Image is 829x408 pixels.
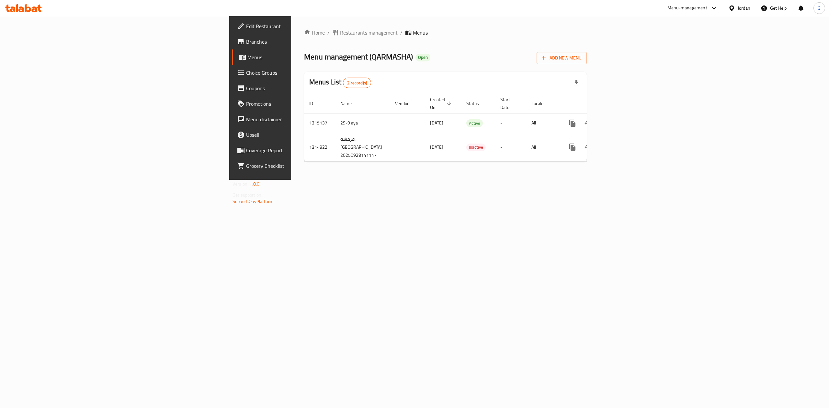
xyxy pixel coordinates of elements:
[232,112,368,127] a: Menu disclaimer
[246,22,363,30] span: Edit Restaurant
[430,143,443,151] span: [DATE]
[400,29,403,37] li: /
[232,65,368,81] a: Choice Groups
[415,55,430,60] span: Open
[304,94,632,162] table: enhanced table
[818,5,821,12] span: G
[580,139,596,155] button: Change Status
[246,146,363,154] span: Coverage Report
[233,180,248,188] span: Version:
[304,29,587,37] nav: breadcrumb
[413,29,428,37] span: Menus
[542,54,582,62] span: Add New Menu
[233,191,262,199] span: Get support on:
[246,100,363,108] span: Promotions
[340,100,360,107] span: Name
[232,18,368,34] a: Edit Restaurant
[531,100,552,107] span: Locale
[232,34,368,49] a: Branches
[233,197,274,206] a: Support.OpsPlatform
[304,49,413,64] span: Menu management ( QARMASHA )
[526,133,560,161] td: All
[569,75,584,91] div: Export file
[537,52,587,64] button: Add New Menu
[246,162,363,170] span: Grocery Checklist
[500,96,518,111] span: Start Date
[466,100,487,107] span: Status
[466,119,483,127] div: Active
[246,69,363,77] span: Choice Groups
[232,49,368,65] a: Menus
[526,113,560,133] td: All
[340,29,398,37] span: Restaurants management
[232,158,368,174] a: Grocery Checklist
[246,115,363,123] span: Menu disclaimer
[343,80,371,86] span: 2 record(s)
[430,96,453,111] span: Created On
[466,144,486,151] span: Inactive
[343,78,371,88] div: Total records count
[495,133,526,161] td: -
[565,139,580,155] button: more
[495,113,526,133] td: -
[565,115,580,131] button: more
[415,54,430,61] div: Open
[309,77,371,88] h2: Menus List
[738,5,750,12] div: Jordan
[232,81,368,96] a: Coupons
[466,120,483,127] span: Active
[580,115,596,131] button: Change Status
[246,84,363,92] span: Coupons
[232,143,368,158] a: Coverage Report
[246,131,363,139] span: Upsell
[430,119,443,127] span: [DATE]
[232,127,368,143] a: Upsell
[667,4,707,12] div: Menu-management
[395,100,417,107] span: Vendor
[232,96,368,112] a: Promotions
[560,94,632,113] th: Actions
[309,100,322,107] span: ID
[247,53,363,61] span: Menus
[249,180,259,188] span: 1.0.0
[246,38,363,46] span: Branches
